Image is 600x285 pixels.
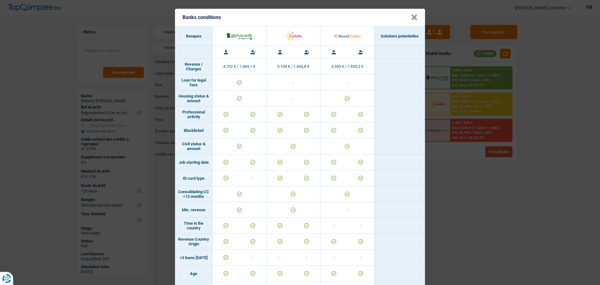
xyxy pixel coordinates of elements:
th: Banques [175,27,212,46]
td: - [320,250,347,265]
td: - [293,250,320,265]
td: - [320,218,347,233]
td: Age [175,266,212,282]
td: Revenus / Charges [175,59,212,75]
td: 4.702 € / 1.669,1 € [212,59,267,75]
td: 4.300 € / 1.655,2 € [320,59,374,75]
td: - [320,75,374,91]
td: Blacklisted [175,122,212,138]
td: >3 loans [DATE] [175,250,212,266]
h5: Banks conditions [182,14,221,20]
img: Record Credits [334,29,361,43]
img: AlphaCredit [226,32,252,40]
td: - [267,75,321,91]
td: Loan for legal fees [175,75,212,91]
td: ID card type [175,170,212,186]
button: Close [411,14,417,21]
td: - [239,250,266,265]
td: - [320,202,374,218]
th: Solutions potentielles [374,27,425,46]
td: - [267,250,293,265]
td: Professional activity [175,107,212,122]
td: Revenue Country Origin [175,234,212,250]
td: Consolidating CC <12 months [175,186,212,202]
img: Cofidis [280,29,307,43]
td: Time in the country [175,218,212,234]
td: - [239,170,266,186]
td: - [347,218,374,233]
td: Civil status & amount [175,138,212,154]
td: Housing status & amount [175,91,212,107]
td: Min. revenue [175,202,212,218]
td: - [267,91,321,107]
td: 5.104 € / 1.666,8 € [267,59,321,75]
td: - [347,250,374,265]
td: Job starting date [175,154,212,170]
